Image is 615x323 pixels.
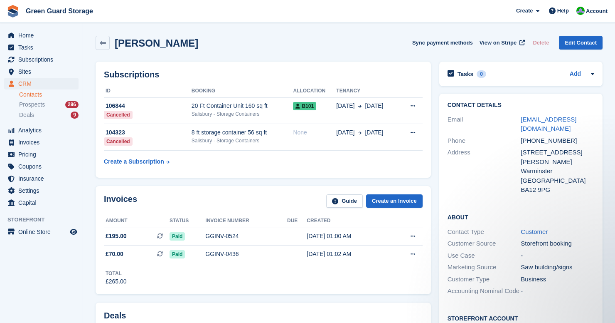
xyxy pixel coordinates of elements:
[104,157,164,166] div: Create a Subscription
[18,149,68,160] span: Pricing
[104,128,192,137] div: 104323
[104,311,126,321] h2: Deals
[412,36,473,50] button: Sync payment methods
[104,137,133,146] div: Cancelled
[476,36,526,50] a: View on Stripe
[22,4,96,18] a: Green Guard Storage
[192,137,293,144] div: Salisbury - Storage Containers
[104,84,192,98] th: ID
[521,239,594,248] div: Storefront booking
[106,270,127,277] div: Total
[4,161,79,172] a: menu
[448,263,521,272] div: Marketing Source
[4,226,79,238] a: menu
[104,154,170,169] a: Create a Subscription
[19,101,45,109] span: Prospects
[521,263,594,272] div: Saw building/signs
[365,128,383,137] span: [DATE]
[19,111,79,119] a: Deals 9
[104,70,423,80] h2: Subscriptions
[18,173,68,184] span: Insurance
[293,102,316,110] span: B101
[4,66,79,77] a: menu
[170,250,185,258] span: Paid
[557,7,569,15] span: Help
[18,197,68,209] span: Capital
[192,102,293,110] div: 20 Ft Container Unit 160 sq ft
[336,84,399,98] th: Tenancy
[115,37,198,49] h2: [PERSON_NAME]
[448,286,521,296] div: Accounting Nominal Code
[106,250,123,258] span: £70.00
[448,227,521,237] div: Contact Type
[521,251,594,261] div: -
[521,185,594,195] div: BA12 9PG
[18,137,68,148] span: Invoices
[448,239,521,248] div: Customer Source
[521,116,576,132] a: [EMAIL_ADDRESS][DOMAIN_NAME]
[559,36,603,50] a: Edit Contact
[448,314,594,322] h2: Storefront Account
[365,102,383,110] span: [DATE]
[104,214,170,228] th: Amount
[69,227,79,237] a: Preview store
[4,173,79,184] a: menu
[480,39,517,47] span: View on Stripe
[4,149,79,160] a: menu
[205,250,287,258] div: GGINV-0436
[192,110,293,118] div: Salisbury - Storage Containers
[19,100,79,109] a: Prospects 296
[521,136,594,146] div: [PHONE_NUMBER]
[521,166,594,176] div: Warminster
[4,197,79,209] a: menu
[18,78,68,89] span: CRM
[192,128,293,137] div: 8 ft storage container 56 sq ft
[307,214,390,228] th: Created
[336,102,354,110] span: [DATE]
[529,36,552,50] button: Delete
[19,111,34,119] span: Deals
[521,176,594,186] div: [GEOGRAPHIC_DATA]
[18,66,68,77] span: Sites
[448,148,521,195] div: Address
[293,128,336,137] div: None
[448,102,594,109] h2: Contact Details
[18,54,68,65] span: Subscriptions
[4,30,79,41] a: menu
[293,84,336,98] th: Allocation
[104,102,192,110] div: 106844
[205,232,287,241] div: GGINV-0524
[521,228,548,235] a: Customer
[448,136,521,146] div: Phone
[170,232,185,241] span: Paid
[65,101,79,108] div: 296
[4,42,79,53] a: menu
[18,42,68,53] span: Tasks
[458,70,474,78] h2: Tasks
[18,124,68,136] span: Analytics
[307,250,390,258] div: [DATE] 01:02 AM
[19,91,79,99] a: Contacts
[287,214,307,228] th: Due
[576,7,585,15] img: Jonathan Bailey
[170,214,205,228] th: Status
[4,124,79,136] a: menu
[18,30,68,41] span: Home
[448,275,521,284] div: Customer Type
[18,226,68,238] span: Online Store
[448,115,521,134] div: Email
[18,161,68,172] span: Coupons
[570,70,581,79] a: Add
[521,275,594,284] div: Business
[106,232,127,241] span: £195.00
[326,194,363,208] a: Guide
[336,128,354,137] span: [DATE]
[71,112,79,119] div: 9
[516,7,533,15] span: Create
[4,54,79,65] a: menu
[586,7,608,15] span: Account
[4,78,79,89] a: menu
[4,137,79,148] a: menu
[104,111,133,119] div: Cancelled
[477,70,486,78] div: 0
